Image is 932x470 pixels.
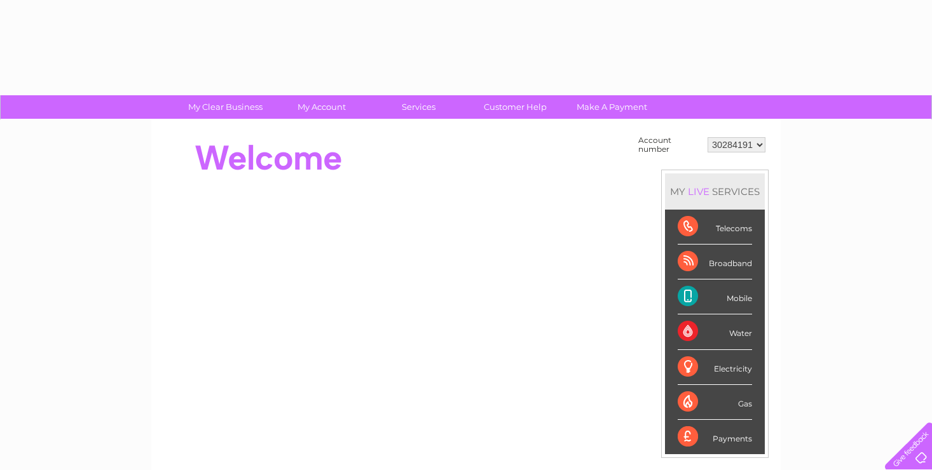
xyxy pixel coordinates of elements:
[366,95,471,119] a: Services
[635,133,704,157] td: Account number
[270,95,374,119] a: My Account
[665,173,765,210] div: MY SERVICES
[678,420,752,454] div: Payments
[678,314,752,349] div: Water
[678,210,752,245] div: Telecoms
[678,245,752,279] div: Broadband
[173,95,278,119] a: My Clear Business
[678,385,752,420] div: Gas
[678,350,752,385] div: Electricity
[463,95,568,119] a: Customer Help
[559,95,664,119] a: Make A Payment
[678,279,752,314] div: Mobile
[685,185,712,198] div: LIVE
